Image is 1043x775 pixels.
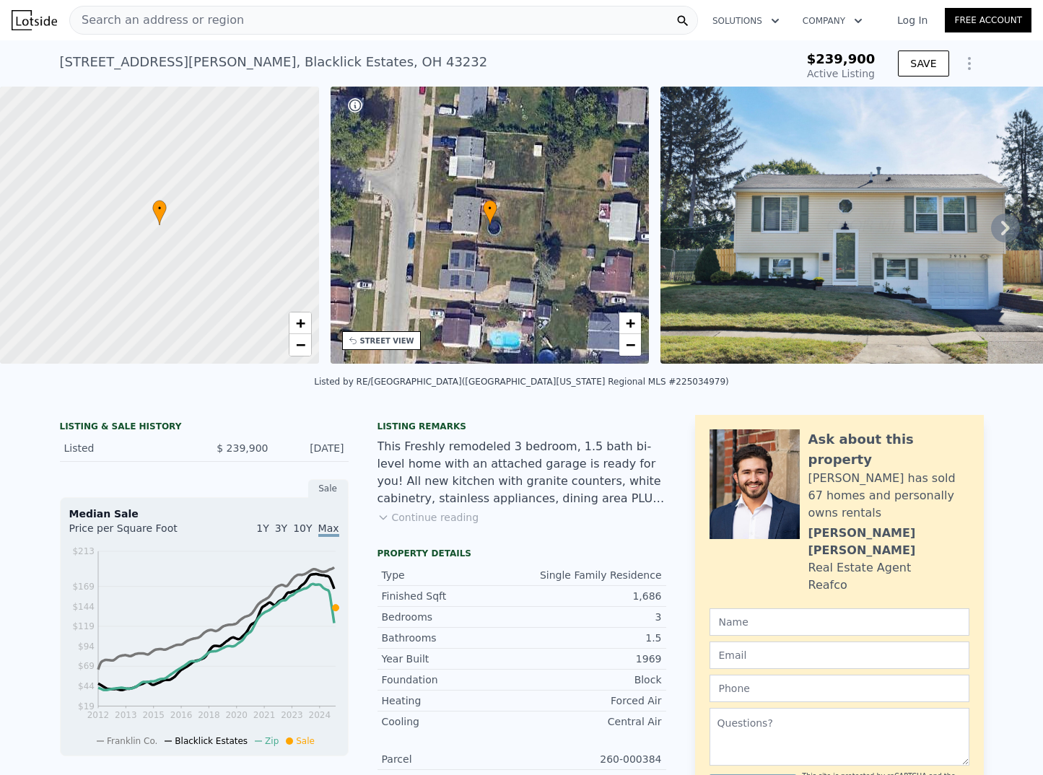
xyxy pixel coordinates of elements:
div: Bedrooms [382,610,522,624]
span: 3Y [275,522,287,534]
div: Heating [382,693,522,708]
input: Phone [710,675,969,702]
a: Zoom out [619,334,641,356]
span: Search an address or region [70,12,244,29]
span: $239,900 [807,51,876,66]
div: 3 [522,610,662,624]
span: Blacklick Estates [175,736,248,746]
span: Franklin Co. [107,736,157,746]
div: Forced Air [522,693,662,708]
input: Email [710,642,969,669]
button: Solutions [701,8,791,34]
tspan: 2024 [308,710,331,720]
tspan: $69 [78,661,95,671]
span: • [152,202,167,215]
span: $ 239,900 [217,442,268,454]
tspan: $19 [78,701,95,711]
div: Bathrooms [382,631,522,645]
div: Listing remarks [378,421,666,432]
tspan: 2016 [170,710,192,720]
span: + [626,314,635,332]
div: Parcel [382,752,522,766]
div: 1.5 [522,631,662,645]
div: Type [382,568,522,582]
a: Free Account [945,8,1031,32]
div: 1,686 [522,589,662,603]
div: [DATE] [280,441,344,455]
tspan: 2018 [198,710,220,720]
div: Central Air [522,714,662,729]
div: • [152,200,167,225]
div: Listed by RE/[GEOGRAPHIC_DATA] ([GEOGRAPHIC_DATA][US_STATE] Regional MLS #225034979) [314,377,729,387]
tspan: 2015 [142,710,165,720]
span: + [295,314,305,332]
a: Zoom in [619,312,641,334]
tspan: 2012 [87,710,109,720]
div: Sale [308,479,349,498]
button: Show Options [955,49,984,78]
span: • [483,202,497,215]
div: STREET VIEW [360,336,414,346]
tspan: $44 [78,681,95,691]
tspan: 2023 [281,710,303,720]
span: Sale [296,736,315,746]
div: Foundation [382,673,522,687]
div: 260-000384 [522,752,662,766]
tspan: $144 [72,602,95,612]
div: Year Built [382,652,522,666]
div: [PERSON_NAME] has sold 67 homes and personally owns rentals [808,470,969,522]
div: Reafco [808,577,847,594]
div: Finished Sqft [382,589,522,603]
tspan: 2021 [253,710,275,720]
div: [STREET_ADDRESS][PERSON_NAME] , Blacklick Estates , OH 43232 [60,52,488,72]
div: Price per Square Foot [69,521,204,544]
tspan: 2013 [115,710,137,720]
button: SAVE [898,51,948,76]
span: − [295,336,305,354]
input: Name [710,608,969,636]
div: Single Family Residence [522,568,662,582]
span: Max [318,522,339,537]
div: Median Sale [69,507,339,521]
img: Lotside [12,10,57,30]
span: − [626,336,635,354]
div: LISTING & SALE HISTORY [60,421,349,435]
a: Zoom out [289,334,311,356]
div: [PERSON_NAME] [PERSON_NAME] [808,525,969,559]
span: 10Y [293,522,312,534]
span: Active Listing [807,68,875,79]
button: Company [791,8,874,34]
tspan: $169 [72,582,95,592]
div: Property details [378,548,666,559]
tspan: $119 [72,621,95,631]
a: Log In [880,13,945,27]
div: Block [522,673,662,687]
tspan: $213 [72,546,95,556]
span: 1Y [256,522,269,534]
button: Continue reading [378,510,479,525]
div: Cooling [382,714,522,729]
tspan: 2020 [225,710,248,720]
div: • [483,200,497,225]
div: 1969 [522,652,662,666]
div: Real Estate Agent [808,559,912,577]
span: Zip [265,736,279,746]
a: Zoom in [289,312,311,334]
div: Ask about this property [808,429,969,470]
div: Listed [64,441,193,455]
div: This Freshly remodeled 3 bedroom, 1.5 bath bi-level home with an attached garage is ready for you... [378,438,666,507]
tspan: $94 [78,642,95,652]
